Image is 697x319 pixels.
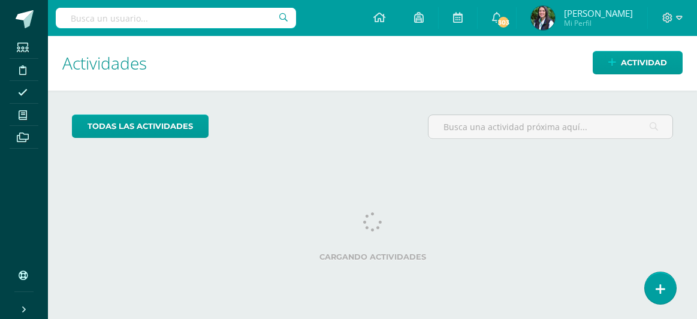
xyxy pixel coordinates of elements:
[564,18,633,28] span: Mi Perfil
[62,36,683,91] h1: Actividades
[497,16,510,29] span: 303
[564,7,633,19] span: [PERSON_NAME]
[429,115,672,139] input: Busca una actividad próxima aquí...
[531,6,555,30] img: 2c0c839dd314da7cbe4dae4a4a75361c.png
[72,115,209,138] a: todas las Actividades
[621,52,667,74] span: Actividad
[72,252,673,261] label: Cargando actividades
[56,8,296,28] input: Busca un usuario...
[593,51,683,74] a: Actividad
